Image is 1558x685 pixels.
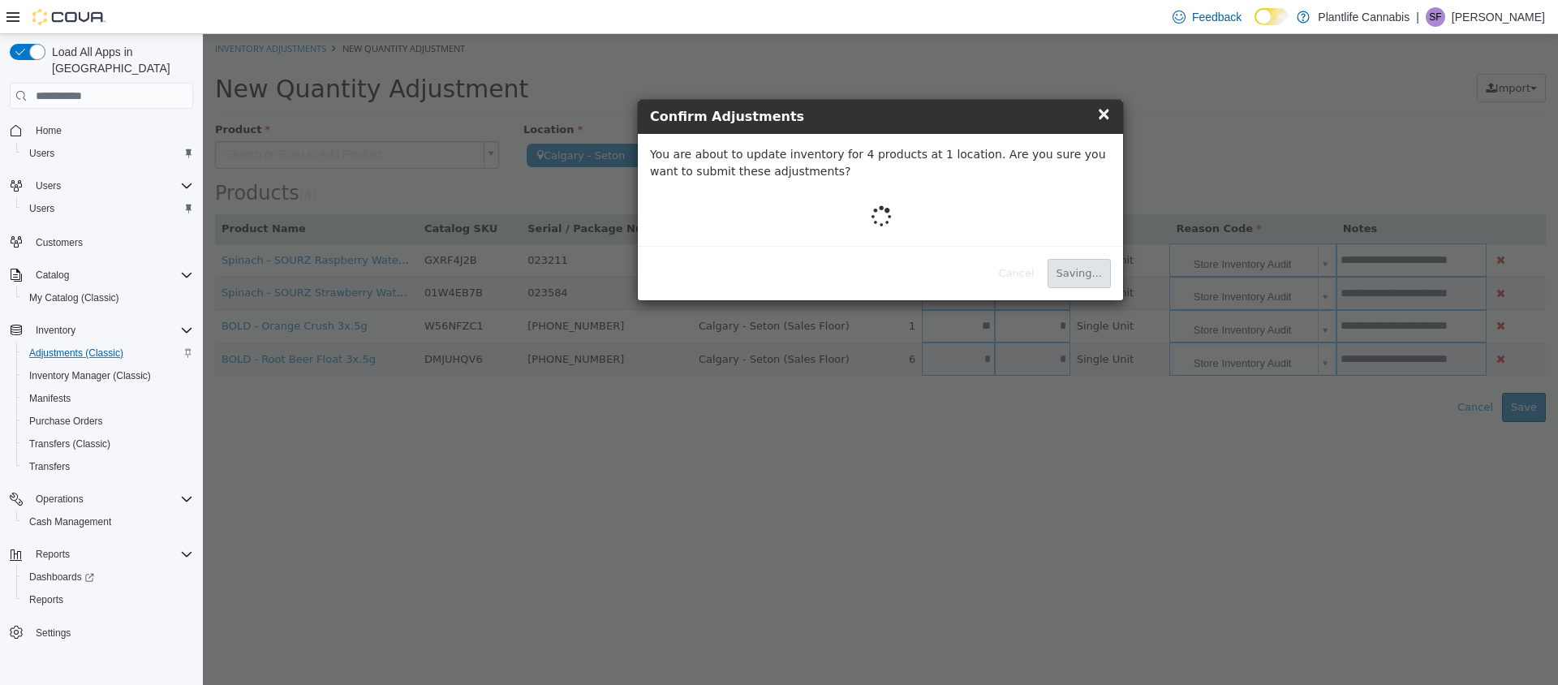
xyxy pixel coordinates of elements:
[36,324,75,337] span: Inventory
[16,566,200,588] a: Dashboards
[1452,7,1545,27] p: [PERSON_NAME]
[23,411,193,431] span: Purchase Orders
[29,489,90,509] button: Operations
[16,142,200,165] button: Users
[29,369,151,382] span: Inventory Manager (Classic)
[3,621,200,644] button: Settings
[23,567,193,587] span: Dashboards
[16,455,200,478] button: Transfers
[23,434,193,454] span: Transfers (Classic)
[29,415,103,428] span: Purchase Orders
[36,236,83,249] span: Customers
[29,392,71,405] span: Manifests
[36,179,61,192] span: Users
[29,202,54,215] span: Users
[845,225,908,254] button: Saving...
[16,588,200,611] button: Reports
[29,291,119,304] span: My Catalog (Classic)
[29,321,82,340] button: Inventory
[447,112,908,146] p: You are about to update inventory for 4 products at 1 location. Are you sure you want to submit t...
[23,288,126,308] a: My Catalog (Classic)
[29,623,77,643] a: Settings
[36,627,71,640] span: Settings
[29,460,70,473] span: Transfers
[29,545,193,564] span: Reports
[3,319,200,342] button: Inventory
[29,121,68,140] a: Home
[23,389,77,408] a: Manifests
[29,265,75,285] button: Catalog
[23,199,61,218] a: Users
[447,73,908,93] h4: Confirm Adjustments
[29,176,67,196] button: Users
[1192,9,1242,25] span: Feedback
[23,457,76,476] a: Transfers
[29,489,193,509] span: Operations
[29,347,123,360] span: Adjustments (Classic)
[23,144,193,163] span: Users
[16,286,200,309] button: My Catalog (Classic)
[29,623,193,643] span: Settings
[1426,7,1445,27] div: Susan Firkola
[16,364,200,387] button: Inventory Manager (Classic)
[29,545,76,564] button: Reports
[29,120,193,140] span: Home
[29,147,54,160] span: Users
[23,457,193,476] span: Transfers
[23,512,118,532] a: Cash Management
[36,269,69,282] span: Catalog
[1166,1,1248,33] a: Feedback
[1429,7,1441,27] span: SF
[23,411,110,431] a: Purchase Orders
[29,515,111,528] span: Cash Management
[23,366,157,386] a: Inventory Manager (Classic)
[29,321,193,340] span: Inventory
[45,44,193,76] span: Load All Apps in [GEOGRAPHIC_DATA]
[36,493,84,506] span: Operations
[29,593,63,606] span: Reports
[29,437,110,450] span: Transfers (Classic)
[23,590,70,610] a: Reports
[23,144,61,163] a: Users
[3,230,200,253] button: Customers
[36,124,62,137] span: Home
[23,590,193,610] span: Reports
[36,548,70,561] span: Reports
[3,264,200,286] button: Catalog
[23,343,130,363] a: Adjustments (Classic)
[16,197,200,220] button: Users
[23,434,117,454] a: Transfers (Classic)
[3,543,200,566] button: Reports
[3,174,200,197] button: Users
[23,366,193,386] span: Inventory Manager (Classic)
[23,199,193,218] span: Users
[29,231,193,252] span: Customers
[787,225,841,254] button: Cancel
[29,176,193,196] span: Users
[23,343,193,363] span: Adjustments (Classic)
[1416,7,1419,27] p: |
[1318,7,1410,27] p: Plantlife Cannabis
[29,571,94,584] span: Dashboards
[3,118,200,142] button: Home
[23,288,193,308] span: My Catalog (Classic)
[893,70,908,89] span: ×
[3,488,200,511] button: Operations
[1255,25,1255,26] span: Dark Mode
[16,433,200,455] button: Transfers (Classic)
[32,9,105,25] img: Cova
[16,410,200,433] button: Purchase Orders
[23,567,101,587] a: Dashboards
[29,265,193,285] span: Catalog
[16,387,200,410] button: Manifests
[29,233,89,252] a: Customers
[16,342,200,364] button: Adjustments (Classic)
[23,389,193,408] span: Manifests
[23,512,193,532] span: Cash Management
[16,511,200,533] button: Cash Management
[1255,8,1289,25] input: Dark Mode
